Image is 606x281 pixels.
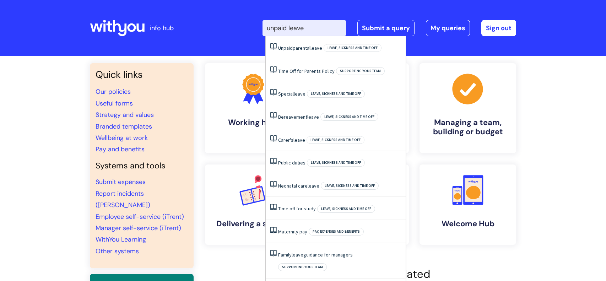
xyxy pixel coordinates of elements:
a: Wellbeing at work [96,134,148,142]
span: Leave, sickness and time off [324,44,382,52]
a: Our policies [96,87,131,96]
span: Leave, sickness and time off [317,205,375,213]
a: Strategy and values [96,110,154,119]
a: Report incidents ([PERSON_NAME]) [96,189,150,209]
a: Bereavementleave [278,114,319,120]
a: Submit a query [357,20,415,36]
a: Unpaidparentalleave [278,45,322,51]
a: Time Off for Parents Policy [278,68,335,74]
a: Sign out [481,20,516,36]
p: info hub [150,22,174,34]
a: Managing a team, building or budget [420,63,516,153]
h4: Managing a team, building or budget [425,118,510,137]
a: Pay and benefits [96,145,145,153]
a: Neonatal careleave [278,183,319,189]
a: Welcome Hub [420,164,516,245]
h4: Delivering a service [211,219,296,228]
h4: Working here [211,118,296,127]
span: Supporting your team [278,263,327,271]
span: leave [294,91,305,97]
a: Manager self-service (iTrent) [96,224,181,232]
span: Unpaid [278,45,293,51]
span: Leave, sickness and time off [307,159,365,167]
a: WithYou Learning [96,235,146,244]
span: Leave, sickness and time off [307,136,364,144]
a: Carer'sleave [278,137,305,143]
a: My queries [426,20,470,36]
a: Employee self-service (iTrent) [96,212,184,221]
a: Delivering a service [205,164,302,245]
a: Time off for study [278,205,316,212]
span: leave [292,252,303,258]
input: Search [263,20,346,36]
a: Branded templates [96,122,152,131]
a: Working here [205,63,302,153]
a: Other systems [96,247,139,255]
span: Supporting your team [336,67,385,75]
h3: Quick links [96,69,188,80]
h4: Welcome Hub [425,219,510,228]
div: | - [263,20,516,36]
a: Submit expenses [96,178,146,186]
span: leave [307,114,319,120]
a: Useful forms [96,99,133,108]
span: Leave, sickness and time off [307,90,365,98]
h4: Systems and tools [96,161,188,171]
span: Pay, expenses and benefits [309,228,364,236]
span: leave [308,183,319,189]
span: Leave, sickness and time off [320,113,378,121]
a: Specialleave [278,91,305,97]
h2: Recently added or updated [205,268,516,281]
span: leave [310,45,322,51]
a: Public duties [278,160,305,166]
span: Leave, sickness and time off [321,182,379,190]
a: Familyleaveguidance for managers [278,252,353,258]
span: leave [293,137,305,143]
a: Maternity pay [278,228,307,235]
